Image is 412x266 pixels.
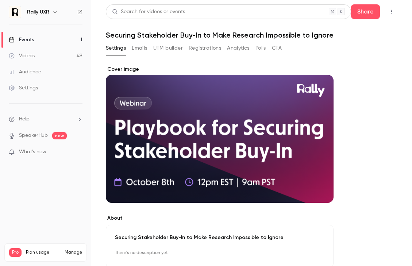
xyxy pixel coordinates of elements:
label: About [106,215,334,222]
button: Share [351,4,380,19]
div: Audience [9,68,41,76]
button: Registrations [189,42,221,54]
img: Rally UXR [9,6,21,18]
span: Plan usage [26,250,60,255]
div: Videos [9,52,35,59]
section: Cover image [106,66,334,203]
a: Manage [65,250,82,255]
p: Securing Stakeholder Buy-In to Make Research Impossible to Ignore [115,234,324,241]
h1: Securing Stakeholder Buy-In to Make Research Impossible to Ignore [106,31,397,39]
span: Pro [9,248,22,257]
div: Settings [9,84,38,92]
button: Settings [106,42,126,54]
p: There's no description yet [115,247,324,259]
span: Help [19,115,30,123]
button: UTM builder [153,42,183,54]
span: What's new [19,148,46,156]
span: new [52,132,67,139]
iframe: Noticeable Trigger [74,149,82,155]
button: CTA [272,42,282,54]
div: Events [9,36,34,43]
a: SpeakerHub [19,132,48,139]
h6: Rally UXR [27,8,49,16]
div: Search for videos or events [112,8,185,16]
button: Analytics [227,42,250,54]
button: Emails [132,42,147,54]
label: Cover image [106,66,334,73]
button: Polls [255,42,266,54]
li: help-dropdown-opener [9,115,82,123]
